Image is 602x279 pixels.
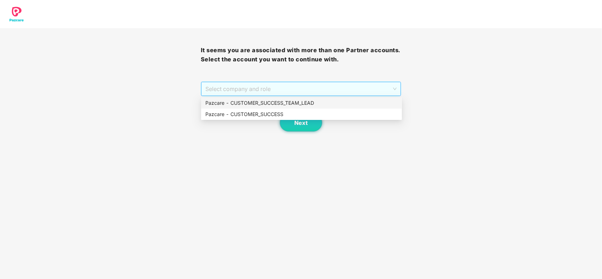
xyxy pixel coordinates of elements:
div: Pazcare - CUSTOMER_SUCCESS_TEAM_LEAD [201,97,402,109]
h3: It seems you are associated with more than one Partner accounts. Select the account you want to c... [201,46,402,64]
span: Next [294,120,308,126]
div: Pazcare - CUSTOMER_SUCCESS [201,109,402,120]
div: Pazcare - CUSTOMER_SUCCESS_TEAM_LEAD [205,99,398,107]
span: Select company and role [205,82,397,96]
button: Next [280,114,322,132]
div: Pazcare - CUSTOMER_SUCCESS [205,110,398,118]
